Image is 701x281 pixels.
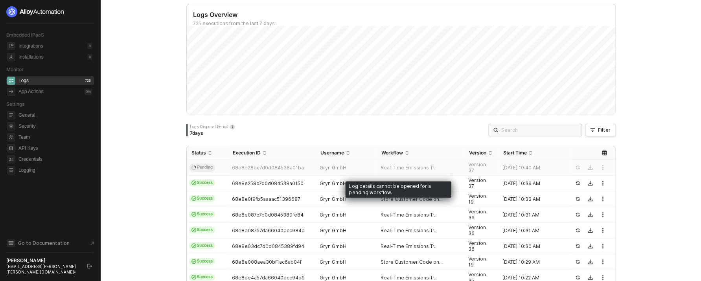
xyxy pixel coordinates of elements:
[232,243,304,249] span: 68e8e03dc7d0d0845389fd94
[232,180,304,186] span: 68e8e258c7d0d084538a0150
[18,240,70,246] span: Go to Documentation
[7,88,15,96] span: icon-app-actions
[83,77,92,84] div: 725
[88,239,96,247] span: document-arrow
[381,228,438,234] span: Real-Time Emissions Tr...
[6,6,64,17] img: logo
[191,259,196,264] span: icon-cards
[575,181,580,185] span: icon-success-page
[381,259,443,265] span: Store Customer Code on...
[7,239,15,247] span: documentation
[498,243,565,250] div: [DATE] 10:30 AM
[588,259,592,264] span: icon-download
[232,259,302,265] span: 68e8e008aea30bf1ac6ab04f
[189,211,215,218] span: Success
[575,244,580,248] span: icon-success-page
[232,212,304,218] span: 68e8e087c7d0d0845389fe84
[191,164,197,170] span: icon-spinner
[18,154,92,164] span: Credentials
[498,228,565,234] div: [DATE] 10:31 AM
[498,196,565,202] div: [DATE] 10:33 AM
[6,32,44,38] span: Embedded iPaaS
[232,275,305,281] span: 68e8de4a57da66040dcc94d9
[381,150,403,156] span: Workflow
[189,274,215,281] span: Success
[189,179,215,186] span: Success
[575,259,580,264] span: icon-success-page
[87,54,92,60] div: 0
[191,228,196,232] span: icon-cards
[18,110,92,120] span: General
[84,88,92,95] div: 0 %
[585,124,616,136] button: Filter
[191,275,196,279] span: icon-cards
[7,53,15,61] span: installations
[588,244,592,248] span: icon-download
[6,238,94,248] a: Knowledge Base
[7,144,15,152] span: api-key
[468,240,486,252] span: Version 36
[7,155,15,163] span: credentials
[468,177,486,189] span: Version 37
[189,242,215,249] span: Success
[464,146,499,160] th: Version
[498,259,565,265] div: [DATE] 10:29 AM
[18,54,43,61] div: Installations
[381,275,438,281] span: Real-Time Emissions Tr...
[18,88,43,95] div: App Actions
[588,212,592,217] span: icon-download
[345,181,451,198] div: Log details cannot be opened for a pending workflow.
[6,264,80,275] div: [EMAIL_ADDRESS][PERSON_NAME][PERSON_NAME][DOMAIN_NAME] •
[18,143,92,153] span: API Keys
[588,228,592,233] span: icon-download
[18,132,92,142] span: Team
[468,193,486,205] span: Version 19
[189,163,215,172] span: Pending
[191,150,206,156] span: Status
[575,212,580,217] span: icon-success-page
[377,146,464,160] th: Workflow
[6,257,80,264] div: [PERSON_NAME]
[602,151,607,155] span: icon-table
[191,212,196,217] span: icon-cards
[232,196,300,202] span: 68e8e0f9fb5aaaac51396687
[232,165,304,171] span: 68e8e28bc7d0d084538a01ba
[468,224,486,237] span: Version 36
[588,275,592,280] span: icon-download
[381,212,438,218] span: Real-Time Emissions Tr...
[316,146,377,160] th: Username
[320,212,346,218] span: Gryn GmbH
[381,196,443,202] span: Store Customer Code on...
[498,180,565,187] div: [DATE] 10:39 AM
[189,226,215,233] span: Success
[18,77,29,84] div: Logs
[501,126,577,134] input: Search
[469,150,486,156] span: Version
[193,20,615,27] div: 725 executions from the last 7 days
[189,195,215,202] span: Success
[6,101,24,107] span: Settings
[320,243,346,249] span: Gryn GmbH
[575,197,580,201] span: icon-success-page
[320,150,344,156] span: Username
[498,165,565,171] div: [DATE] 10:40 AM
[7,42,15,50] span: integrations
[232,228,305,233] span: 68e8e08757da66040dcc984d
[87,264,92,268] span: logout
[7,133,15,141] span: team
[6,66,24,72] span: Monitor
[7,166,15,174] span: logging
[320,165,346,171] span: Gryn GmbH
[189,258,215,265] span: Success
[18,43,43,50] div: Integrations
[468,256,486,268] span: Version 19
[190,130,235,136] div: 7 days
[503,150,526,156] span: Start Time
[190,124,235,129] div: Logs Disposal Period
[320,259,346,265] span: Gryn GmbH
[320,275,346,281] span: Gryn GmbH
[7,111,15,119] span: general
[320,180,346,186] span: Gryn GmbH
[598,127,611,133] div: Filter
[588,181,592,185] span: icon-download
